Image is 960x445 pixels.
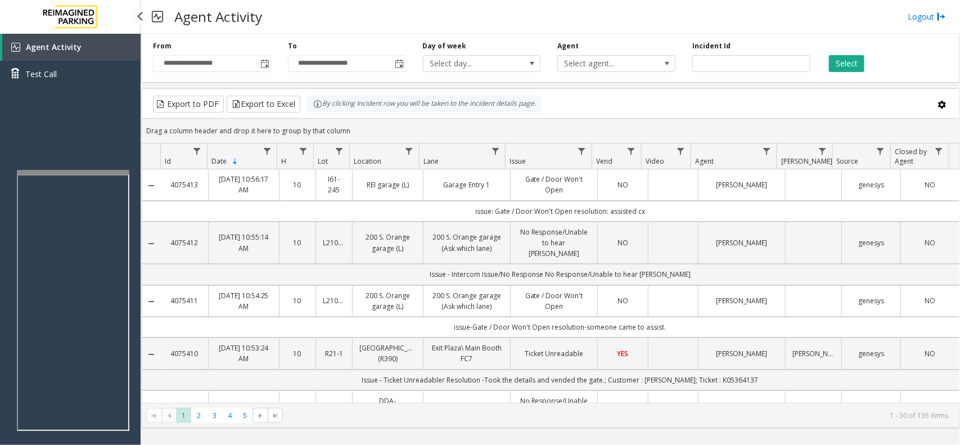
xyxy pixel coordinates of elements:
span: Toggle popup [393,56,405,71]
span: Page 1 [176,408,191,423]
a: Gate / Door Won't Open [517,174,591,195]
span: Page 2 [191,408,206,423]
span: Toggle popup [258,56,271,71]
a: NO [908,295,953,306]
span: Page 5 [237,408,253,423]
span: Lot [318,156,328,166]
a: 4075413 [168,179,201,190]
a: NO [605,237,641,248]
button: Export to PDF [153,96,224,113]
a: L21086700 [323,295,345,306]
a: [DATE] 10:54:25 AM [215,290,272,312]
a: No Response/Unable to hear [PERSON_NAME] [517,227,591,259]
a: Collapse Details [142,350,161,359]
a: 200 S. Orange garage (L) [359,232,416,253]
td: Issue - Ticket Unreadabler Resolution -Took the details and vended the gate.; Customer : [PERSON_... [161,370,959,390]
span: Select agent... [558,56,651,71]
span: Lane [423,156,439,166]
span: Sortable [231,157,240,166]
span: Issue [510,156,526,166]
a: 10 [286,237,309,248]
span: Go to the next page [256,411,265,420]
a: NO [908,348,953,359]
span: NO [925,349,935,358]
a: [PERSON_NAME] [705,179,778,190]
a: [DATE] 10:51:04 AM [215,401,272,422]
a: NO [605,295,641,306]
a: Ticket Unreadable [517,348,591,359]
span: Agent [695,156,714,166]
img: infoIcon.svg [313,100,322,109]
span: Go to the last page [268,408,283,424]
a: Date Filter Menu [259,143,274,159]
a: Agent Activity [2,34,141,61]
div: By clicking Incident row you will be taken to the incident details page. [308,96,542,113]
a: NO [908,237,953,248]
a: Source Filter Menu [873,143,888,159]
a: 4075411 [168,295,201,306]
a: Collapse Details [142,181,161,190]
span: Source [837,156,859,166]
a: [GEOGRAPHIC_DATA] (R390) [359,343,416,364]
a: Collapse Details [142,297,161,306]
img: pageIcon [152,3,163,30]
span: NO [925,296,935,305]
label: To [288,41,297,51]
a: Closed by Agent Filter Menu [931,143,947,159]
a: 10 [286,295,309,306]
span: NO [618,238,628,248]
a: [DATE] 10:56:17 AM [215,174,272,195]
span: Page 3 [207,408,222,423]
a: Lane Filter Menu [488,143,503,159]
span: Go to the last page [271,411,280,420]
a: Collapse Details [142,239,161,248]
span: NO [925,238,935,248]
span: Page 4 [222,408,237,423]
a: [PERSON_NAME] [705,237,778,248]
a: R21-1 [323,348,345,359]
label: Agent [557,41,579,51]
a: L21086700 [323,237,345,248]
span: Id [165,156,171,166]
span: Date [211,156,227,166]
a: Location Filter Menu [402,143,417,159]
a: YES [605,348,641,359]
a: 4075412 [168,237,201,248]
a: genesys [849,295,894,306]
div: Drag a column header and drop it here to group by that column [142,121,959,141]
a: H Filter Menu [295,143,310,159]
span: NO [618,180,628,190]
a: 10 [286,348,309,359]
span: Location [354,156,381,166]
a: NO [605,179,641,190]
label: From [153,41,172,51]
kendo-pager-info: 1 - 30 of 135 items [290,411,948,420]
a: 4075410 [168,348,201,359]
a: genesys [849,348,894,359]
a: Gate / Door Won't Open [517,290,591,312]
span: NO [618,296,628,305]
div: Data table [142,143,959,403]
a: [PERSON_NAME] [705,295,778,306]
a: Vend Filter Menu [624,143,639,159]
a: No Response/Unable to hear [PERSON_NAME] [517,395,591,428]
a: [DATE] 10:55:14 AM [215,232,272,253]
a: REI garage (L) [359,179,416,190]
span: Vend [596,156,612,166]
a: 10 [286,179,309,190]
a: Exit Plaza\ Main Booth FC7 [430,343,503,364]
a: 200 S. Orange garage (L) [359,290,416,312]
a: Video Filter Menu [673,143,688,159]
a: genesys [849,237,894,248]
label: Incident Id [692,41,731,51]
span: Test Call [25,68,57,80]
span: Go to the next page [253,408,268,424]
a: Garage Entry 1 [430,179,503,190]
a: genesys [849,179,894,190]
h3: Agent Activity [169,3,268,30]
button: Select [829,55,864,72]
button: Export to Excel [227,96,300,113]
a: Parker Filter Menu [815,143,830,159]
a: [PERSON_NAME] [705,348,778,359]
a: 200 S. Orange garage (Ask which lane) [430,232,503,253]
